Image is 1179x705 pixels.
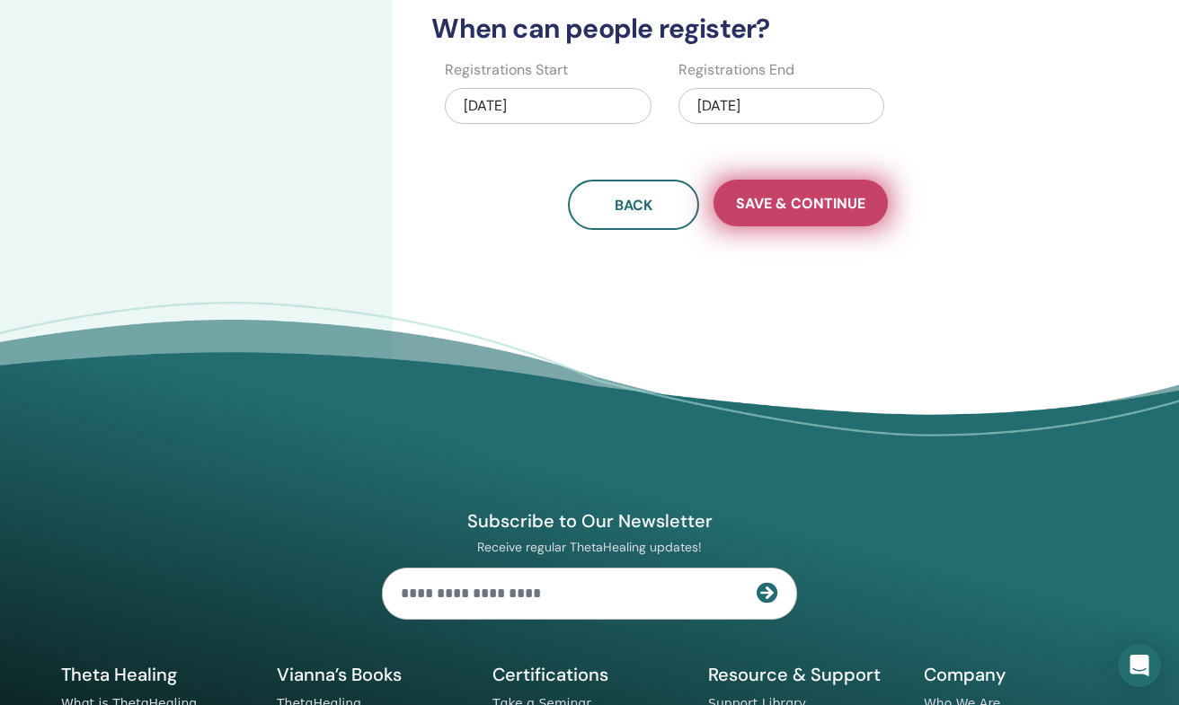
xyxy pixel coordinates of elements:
[568,180,699,230] button: Back
[61,663,255,686] h5: Theta Healing
[678,88,884,124] div: [DATE]
[421,13,1034,45] h3: When can people register?
[678,59,794,81] label: Registrations End
[736,194,865,213] span: Save & Continue
[714,180,888,226] button: Save & Continue
[382,509,797,533] h4: Subscribe to Our Newsletter
[445,59,568,81] label: Registrations Start
[382,539,797,555] p: Receive regular ThetaHealing updates!
[445,88,651,124] div: [DATE]
[708,663,902,686] h5: Resource & Support
[277,663,471,686] h5: Vianna’s Books
[924,663,1118,686] h5: Company
[1118,644,1161,687] div: Open Intercom Messenger
[492,663,687,686] h5: Certifications
[615,196,652,215] span: Back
